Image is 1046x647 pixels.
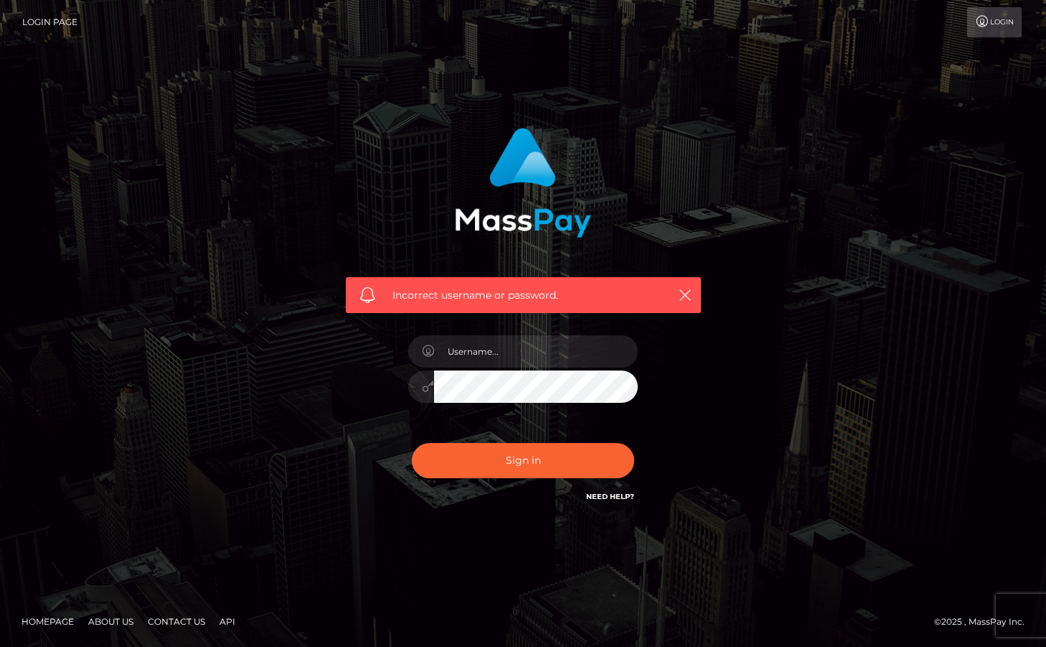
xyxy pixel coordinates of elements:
[392,288,654,303] span: Incorrect username or password.
[412,443,634,478] button: Sign in
[22,7,77,37] a: Login Page
[142,610,211,633] a: Contact Us
[434,335,638,368] input: Username...
[214,610,241,633] a: API
[934,614,1035,630] div: © 2025 , MassPay Inc.
[455,128,591,238] img: MassPay Login
[16,610,80,633] a: Homepage
[967,7,1022,37] a: Login
[83,610,139,633] a: About Us
[586,492,634,501] a: Need Help?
